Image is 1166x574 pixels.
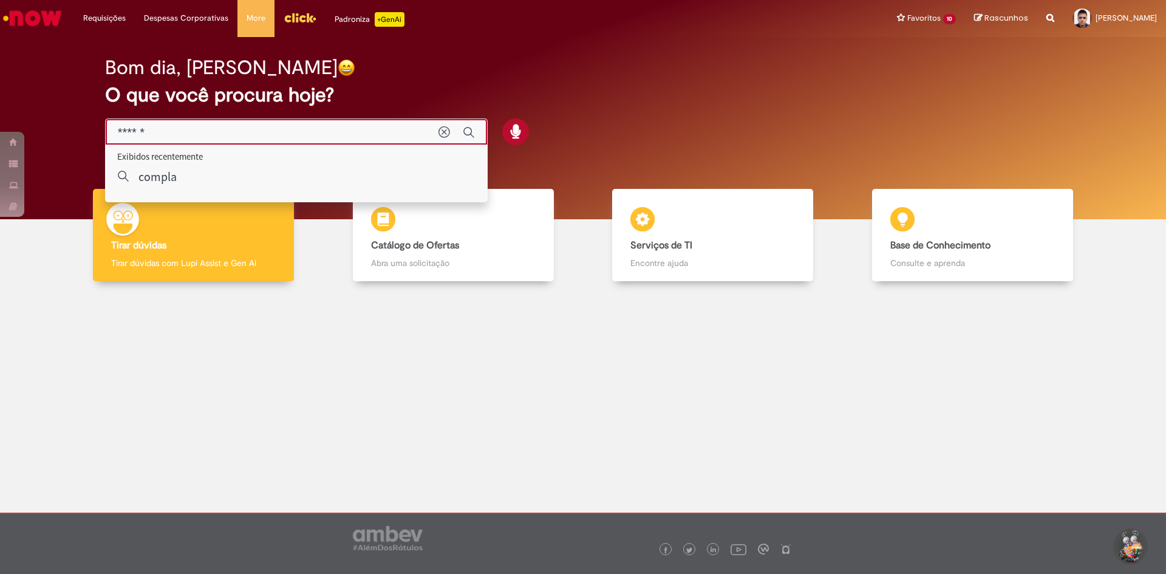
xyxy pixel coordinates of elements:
img: happy-face.png [338,59,355,77]
a: Catálogo de Ofertas Abra uma solicitação [324,189,584,282]
span: Despesas Corporativas [144,12,228,24]
img: logo_footer_naosei.png [780,544,791,555]
div: Padroniza [335,12,404,27]
b: Tirar dúvidas [111,239,166,251]
img: logo_footer_facebook.png [663,547,669,553]
a: Tirar dúvidas Tirar dúvidas com Lupi Assist e Gen Ai [64,189,324,282]
span: 10 [943,14,956,24]
a: Rascunhos [974,13,1028,24]
h2: O que você procura hoje? [105,84,1062,106]
b: Base de Conhecimento [890,239,990,251]
span: Favoritos [907,12,941,24]
img: logo_footer_twitter.png [686,547,692,553]
p: Encontre ajuda [630,257,795,269]
b: Catálogo de Ofertas [371,239,459,251]
p: Consulte e aprenda [890,257,1055,269]
img: logo_footer_youtube.png [731,541,746,557]
span: Requisições [83,12,126,24]
p: Abra uma solicitação [371,257,536,269]
img: logo_footer_linkedin.png [711,547,717,554]
img: logo_footer_ambev_rotulo_gray.png [353,526,423,550]
img: ServiceNow [1,6,64,30]
b: Serviços de TI [630,239,692,251]
h2: Bom dia, [PERSON_NAME] [105,57,338,78]
span: Rascunhos [984,12,1028,24]
span: [PERSON_NAME] [1096,13,1157,23]
a: Base de Conhecimento Consulte e aprenda [843,189,1103,282]
img: click_logo_yellow_360x200.png [284,9,316,27]
span: More [247,12,265,24]
img: logo_footer_workplace.png [758,544,769,555]
p: Tirar dúvidas com Lupi Assist e Gen Ai [111,257,276,269]
button: Iniciar Conversa de Suporte [1111,528,1148,565]
p: +GenAi [375,12,404,27]
a: Serviços de TI Encontre ajuda [583,189,843,282]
